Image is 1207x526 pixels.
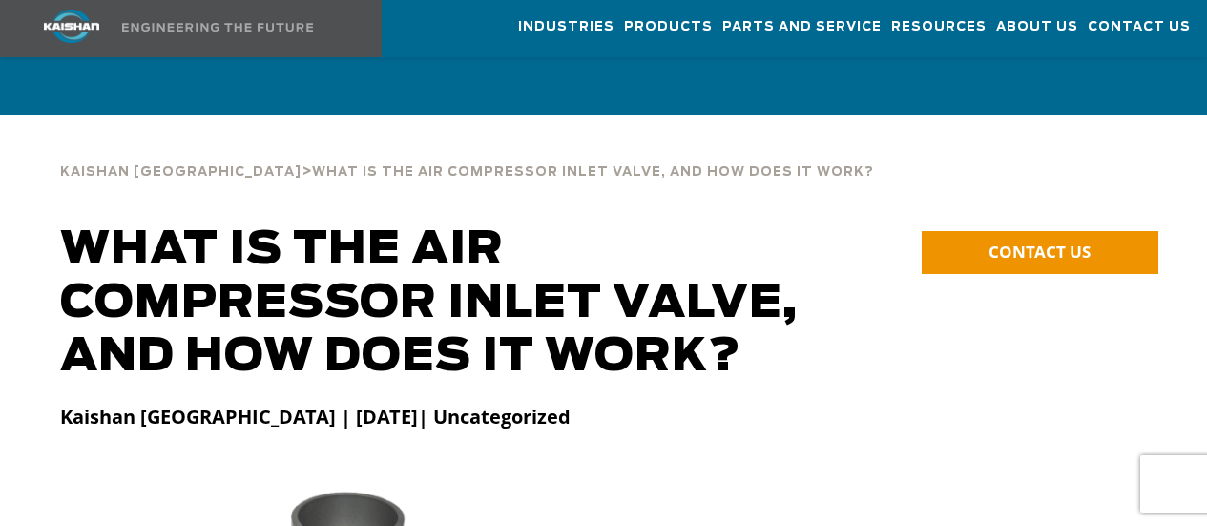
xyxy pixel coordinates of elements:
[988,241,1091,263] span: CONTACT US
[60,166,302,179] span: Kaishan [GEOGRAPHIC_DATA]
[1088,1,1191,53] a: Contact Us
[312,162,874,179] a: What is the Air Compressor Inlet Valve, and How Does it Work?
[60,143,874,187] div: >
[624,16,713,38] span: Products
[60,223,870,384] h1: What is the Air Compressor Inlet Valve, and How Does it Work?
[122,23,313,32] img: Engineering the future
[996,1,1078,53] a: About Us
[60,162,302,179] a: Kaishan [GEOGRAPHIC_DATA]
[722,1,882,53] a: Parts and Service
[891,1,987,53] a: Resources
[922,231,1158,274] a: CONTACT US
[722,16,882,38] span: Parts and Service
[624,1,713,53] a: Products
[312,166,874,179] span: What is the Air Compressor Inlet Valve, and How Does it Work?
[996,16,1078,38] span: About Us
[891,16,987,38] span: Resources
[518,16,614,38] span: Industries
[60,404,571,430] strong: Kaishan [GEOGRAPHIC_DATA] | [DATE]| Uncategorized
[1088,16,1191,38] span: Contact Us
[518,1,614,53] a: Industries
